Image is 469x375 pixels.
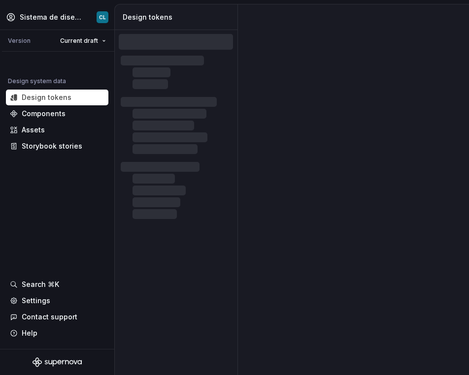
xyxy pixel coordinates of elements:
[22,93,71,102] div: Design tokens
[6,325,108,341] button: Help
[22,109,66,119] div: Components
[22,280,59,289] div: Search ⌘K
[99,13,106,21] div: CL
[6,106,108,122] a: Components
[22,141,82,151] div: Storybook stories
[8,77,66,85] div: Design system data
[22,328,37,338] div: Help
[22,296,50,306] div: Settings
[60,37,98,45] span: Current draft
[8,37,31,45] div: Version
[123,12,234,22] div: Design tokens
[56,34,110,48] button: Current draft
[6,277,108,292] button: Search ⌘K
[22,312,77,322] div: Contact support
[33,357,82,367] svg: Supernova Logo
[6,122,108,138] a: Assets
[6,309,108,325] button: Contact support
[20,12,83,22] div: Sistema de diseño Iberia
[6,138,108,154] a: Storybook stories
[2,6,112,28] button: Sistema de diseño IberiaCL
[6,293,108,309] a: Settings
[6,90,108,105] a: Design tokens
[22,125,45,135] div: Assets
